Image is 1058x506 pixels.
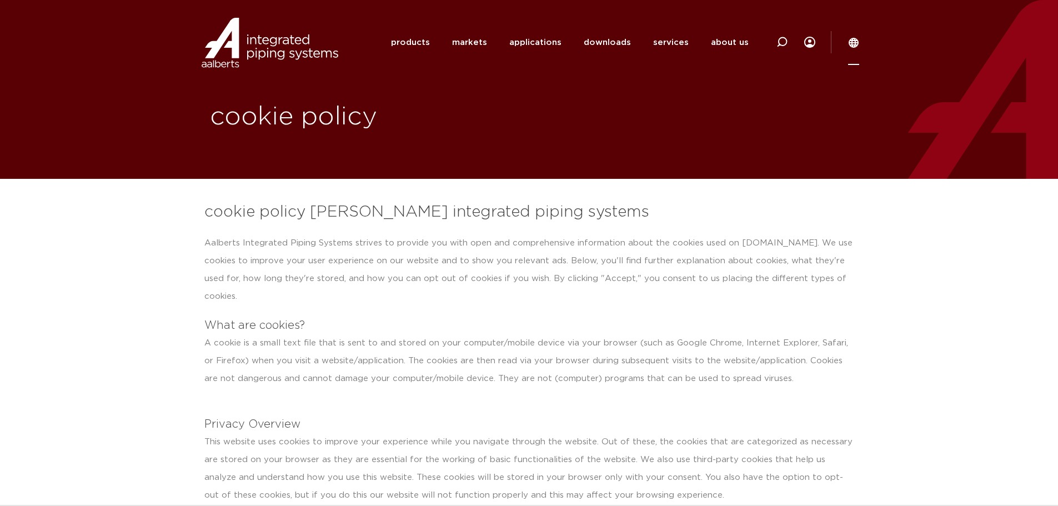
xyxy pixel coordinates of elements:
a: markets [452,20,487,65]
a: applications [509,20,561,65]
font: Privacy Overview [204,419,300,430]
nav: Menu [391,20,749,65]
font: downloads [584,38,631,47]
font: What are cookies? [204,320,305,331]
font: A cookie is a small text file that is sent to and stored on your computer/mobile device via your ... [204,339,848,383]
font: about us [711,38,749,47]
font: applications [509,38,561,47]
font: products [391,38,430,47]
font: Aalberts Integrated Piping Systems strives to provide you with open and comprehensive information... [204,239,853,300]
div: my IPS [804,20,815,65]
font: This website uses cookies to improve your experience while you navigate through the website. Out ... [204,438,853,499]
font: cookie policy [210,104,377,129]
font: markets [452,38,487,47]
font: cookie policy [PERSON_NAME] integrated piping systems [204,204,649,220]
font: services [653,38,689,47]
a: products [391,20,430,65]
